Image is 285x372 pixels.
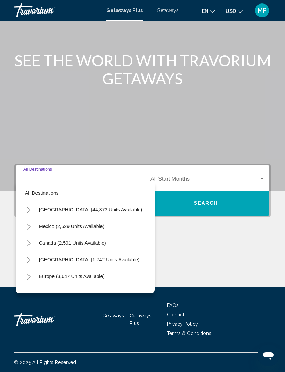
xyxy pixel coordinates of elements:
[22,185,147,201] button: All destinations
[22,219,35,233] button: Toggle Mexico (2,529 units available)
[35,202,146,218] button: [GEOGRAPHIC_DATA] (44,373 units available)
[14,309,83,330] a: Travorium
[39,240,106,246] span: Canada (2,591 units available)
[35,235,109,251] button: Canada (2,591 units available)
[202,8,209,14] span: en
[22,203,35,217] button: Toggle United States (44,373 units available)
[257,344,279,366] iframe: Button to launch messaging window
[106,8,143,13] a: Getaways Plus
[167,331,211,336] a: Terms & Conditions
[130,313,152,326] a: Getaways Plus
[167,312,184,317] a: Contact
[226,8,236,14] span: USD
[258,7,267,14] span: MP
[14,3,99,17] a: Travorium
[226,6,243,16] button: Change currency
[39,257,139,262] span: [GEOGRAPHIC_DATA] (1,742 units available)
[202,6,215,16] button: Change language
[22,236,35,250] button: Toggle Canada (2,591 units available)
[35,268,108,284] button: Europe (3,647 units available)
[16,165,269,216] div: Search widget
[142,191,269,216] button: Search
[39,207,142,212] span: [GEOGRAPHIC_DATA] (44,373 units available)
[22,269,35,283] button: Toggle Europe (3,647 units available)
[39,224,104,229] span: Mexico (2,529 units available)
[22,286,35,300] button: Toggle Australia (215 units available)
[167,302,179,308] a: FAQs
[157,8,179,13] a: Getaways
[35,285,107,301] button: Australia (215 units available)
[14,359,77,365] span: © 2025 All Rights Reserved.
[39,274,105,279] span: Europe (3,647 units available)
[35,218,108,234] button: Mexico (2,529 units available)
[22,253,35,267] button: Toggle Caribbean & Atlantic Islands (1,742 units available)
[167,321,198,327] a: Privacy Policy
[35,252,143,268] button: [GEOGRAPHIC_DATA] (1,742 units available)
[102,313,124,318] a: Getaways
[14,51,271,88] h1: SEE THE WORLD WITH TRAVORIUM GETAWAYS
[25,190,59,196] span: All destinations
[194,201,218,206] span: Search
[253,3,271,18] button: User Menu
